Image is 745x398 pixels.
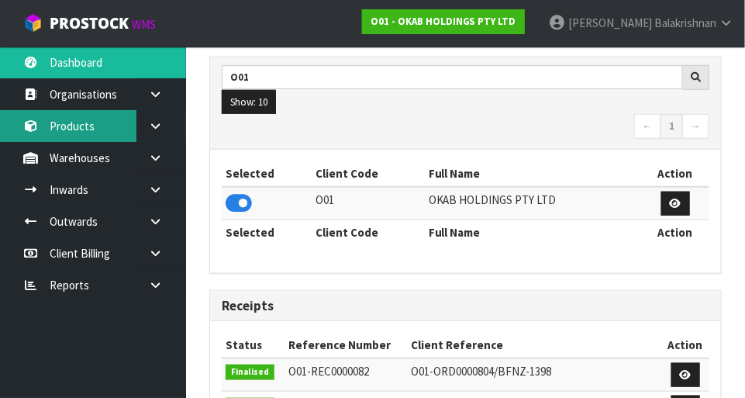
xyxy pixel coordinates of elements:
td: O01 [312,187,425,220]
h3: Receipts [222,299,709,313]
th: Action [641,220,709,245]
th: Action [641,161,709,186]
td: OKAB HOLDINGS PTY LTD [425,187,641,220]
a: ← [634,114,661,139]
th: Reference Number [285,333,408,358]
a: → [682,114,709,139]
span: Finalised [226,365,274,380]
button: Show: 10 [222,90,276,115]
span: [PERSON_NAME] [568,16,652,30]
th: Full Name [425,161,641,186]
span: Balakrishnan [654,16,716,30]
strong: O01 - OKAB HOLDINGS PTY LTD [371,15,516,28]
th: Selected [222,220,312,245]
th: Selected [222,161,312,186]
th: Status [222,333,285,358]
span: ProStock [50,13,129,33]
span: O01-ORD0000804/BFNZ-1398 [411,364,551,379]
a: 1 [660,114,683,139]
th: Action [662,333,709,358]
input: Search clients [222,65,683,89]
th: Client Code [312,161,425,186]
th: Client Reference [407,333,661,358]
small: WMS [132,17,156,32]
span: O01-REC0000082 [288,364,369,379]
a: O01 - OKAB HOLDINGS PTY LTD [362,9,525,34]
nav: Page navigation [222,114,709,141]
img: cube-alt.png [23,13,43,33]
th: Client Code [312,220,425,245]
th: Full Name [425,220,641,245]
